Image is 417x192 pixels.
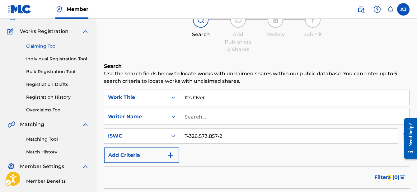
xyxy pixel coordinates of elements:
img: 9d2ae6d4665cec9f34b9.svg [167,152,174,159]
img: Works Registration [7,28,16,35]
input: Search... [179,129,398,143]
input: Search... [179,109,409,124]
img: step indicator icon for Review [272,16,279,24]
input: Search... [179,90,409,105]
span: Works Registration [20,28,68,35]
span: Matching [20,121,44,128]
a: Overclaims Tool [26,107,89,113]
div: ISWC [108,132,164,140]
a: Registration Drafts [26,81,89,88]
iframe: Hubspot Iframe [386,162,417,192]
a: Claiming Tool [26,43,89,49]
img: step indicator icon for Submit [309,16,316,24]
a: Individual Registration Tool [26,56,89,62]
a: Matching Tool [26,136,89,143]
iframe: Iframe | Resource Center [400,113,417,163]
img: MLC Logo [7,5,31,14]
h6: Search [104,63,410,70]
img: Top Rightsholder [55,6,63,13]
img: step indicator icon for Add Publishers & Shares [234,16,242,24]
img: search [357,6,365,13]
a: Registration History [26,94,89,101]
img: expand [82,121,89,128]
a: CatalogCatalog [7,13,40,20]
div: Add Publishers & Shares [223,31,254,53]
div: Drag [388,168,391,187]
div: Chat Widget [386,162,417,192]
a: Match History [26,149,89,155]
img: step indicator icon for Search [197,16,204,24]
div: Writer Name [108,113,164,120]
span: Member Settings [20,163,64,170]
span: Member [67,6,88,13]
img: Member Settings [7,163,15,170]
img: Matching [7,121,15,128]
div: Review [260,31,291,38]
a: Bulk Registration Tool [26,68,89,75]
div: Work Title [108,94,164,101]
span: Filters ( 0 ) [374,174,400,181]
div: Notifications [387,6,393,12]
div: Search [185,31,216,38]
div: Submit [297,31,328,38]
img: help [373,6,381,13]
div: User Menu [397,3,410,16]
img: expand [82,163,89,170]
a: Member Benefits [26,178,89,185]
button: Add Criteria [104,148,179,163]
p: Use the search fields below to locate works with unclaimed shares within our public database. You... [104,70,410,85]
img: expand [82,28,89,35]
